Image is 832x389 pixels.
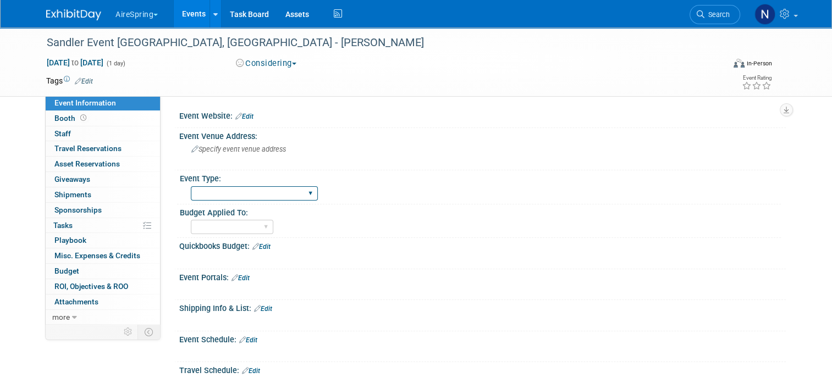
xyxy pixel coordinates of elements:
[54,114,89,123] span: Booth
[179,331,786,346] div: Event Schedule:
[242,367,260,375] a: Edit
[252,243,271,251] a: Edit
[232,58,301,69] button: Considering
[665,57,772,74] div: Event Format
[46,279,160,294] a: ROI, Objectives & ROO
[54,236,86,244] span: Playbook
[70,58,80,67] span: to
[46,248,160,263] a: Misc. Expenses & Credits
[54,129,71,138] span: Staff
[180,204,781,218] div: Budget Applied To:
[46,111,160,126] a: Booth
[46,264,160,279] a: Budget
[179,238,786,252] div: Quickbooks Budget:
[46,157,160,171] a: Asset Reservations
[54,175,90,184] span: Giveaways
[106,60,125,67] span: (1 day)
[179,300,786,314] div: Shipping Info & List:
[232,274,250,282] a: Edit
[54,282,128,291] span: ROI, Objectives & ROO
[179,128,786,142] div: Event Venue Address:
[180,170,781,184] div: Event Type:
[754,4,775,25] img: Natalie Pyron
[52,313,70,321] span: more
[119,325,138,339] td: Personalize Event Tab Strip
[46,203,160,218] a: Sponsorships
[54,98,116,107] span: Event Information
[46,233,160,248] a: Playbook
[54,266,79,275] span: Budget
[734,59,745,68] img: Format-Inperson.png
[690,5,740,24] a: Search
[46,218,160,233] a: Tasks
[46,96,160,110] a: Event Information
[78,114,89,122] span: Booth not reserved yet
[53,221,73,230] span: Tasks
[75,77,93,85] a: Edit
[54,251,140,260] span: Misc. Expenses & Credits
[138,325,161,339] td: Toggle Event Tabs
[46,75,93,86] td: Tags
[54,205,102,214] span: Sponsorships
[46,310,160,325] a: more
[704,10,730,19] span: Search
[254,305,272,313] a: Edit
[235,113,254,120] a: Edit
[46,58,104,68] span: [DATE] [DATE]
[46,172,160,187] a: Giveaways
[54,144,122,153] span: Travel Reservations
[179,269,786,284] div: Event Portals:
[179,362,786,376] div: Travel Schedule:
[54,159,120,168] span: Asset Reservations
[46,9,101,20] img: ExhibitDay
[46,141,160,156] a: Travel Reservations
[191,145,286,153] span: Specify event venue address
[54,297,98,306] span: Attachments
[54,190,91,199] span: Shipments
[179,108,786,122] div: Event Website:
[46,294,160,309] a: Attachments
[46,126,160,141] a: Staff
[46,187,160,202] a: Shipments
[43,33,710,53] div: Sandler Event [GEOGRAPHIC_DATA], [GEOGRAPHIC_DATA] - [PERSON_NAME]
[239,336,257,344] a: Edit
[746,59,772,68] div: In-Person
[742,75,772,81] div: Event Rating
